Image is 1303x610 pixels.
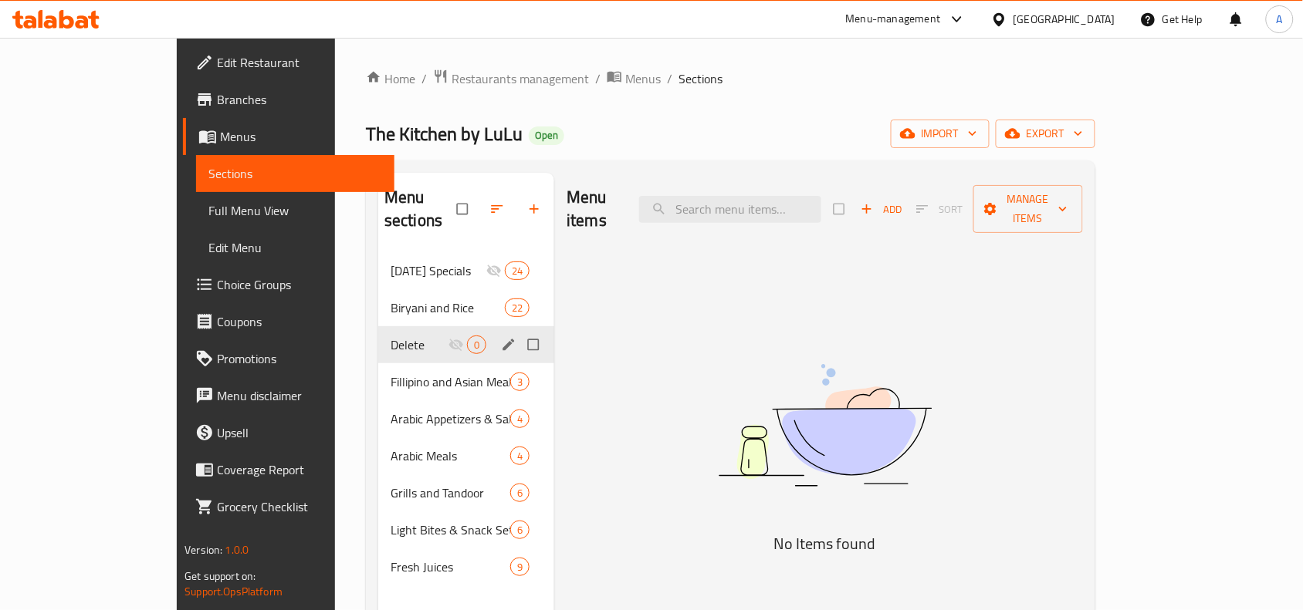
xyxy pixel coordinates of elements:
[846,10,941,29] div: Menu-management
[391,484,510,502] span: Grills and Tandoor
[861,201,902,218] span: Add
[857,197,906,221] button: Add
[183,118,394,155] a: Menus
[384,186,457,232] h2: Menu sections
[183,451,394,488] a: Coverage Report
[391,261,486,280] span: [DATE] Specials
[486,263,502,278] svg: Inactive section
[366,69,1095,89] nav: breadcrumb
[510,521,530,539] div: items
[378,252,554,289] div: [DATE] Specials24
[511,523,529,538] span: 6
[378,511,554,548] div: Light Bites & Snack Sets6
[667,69,672,88] li: /
[391,558,510,576] span: Fresh Juices
[468,338,486,352] span: 0
[506,301,529,315] span: 22
[378,289,554,326] div: Biryani and Rice22
[183,81,394,118] a: Branches
[220,127,382,146] span: Menus
[857,197,906,221] span: Add item
[505,261,530,280] div: items
[217,312,382,331] span: Coupons
[378,326,554,363] div: Delete0edit
[217,349,382,368] span: Promotions
[595,69,601,88] li: /
[217,423,382,442] span: Upsell
[529,129,564,142] span: Open
[196,229,394,266] a: Edit Menu
[183,414,394,451] a: Upsell
[217,53,382,72] span: Edit Restaurant
[510,558,530,576] div: items
[378,548,554,585] div: Fresh Juices9
[208,238,382,257] span: Edit Menu
[378,437,554,474] div: Arabic Meals4
[183,340,394,377] a: Promotions
[391,298,505,317] span: Biryani and Rice
[510,484,530,502] div: items
[183,488,394,525] a: Grocery Checklist
[1277,11,1283,28] span: A
[511,449,529,463] span: 4
[679,69,723,88] span: Sections
[208,201,382,220] span: Full Menu View
[378,400,554,437] div: Arabic Appetizers & Salads4
[184,540,222,560] span: Version:
[891,120,990,148] button: import
[183,266,394,303] a: Choice Groups
[183,377,394,414] a: Menu disclaimer
[632,323,1018,527] img: dish.svg
[217,497,382,516] span: Grocery Checklist
[196,192,394,229] a: Full Menu View
[511,412,529,426] span: 4
[639,196,821,223] input: search
[632,531,1018,556] h5: No Items found
[986,190,1071,228] span: Manage items
[625,69,661,88] span: Menus
[196,155,394,192] a: Sections
[567,186,621,232] h2: Menu items
[217,90,382,109] span: Branches
[510,447,530,465] div: items
[183,303,394,340] a: Coupons
[391,372,510,391] span: Fillipino and Asian Meals
[607,69,661,89] a: Menus
[184,566,256,586] span: Get support on:
[184,581,283,602] a: Support.OpsPlatform
[391,521,510,539] div: Light Bites & Snack Sets
[183,44,394,81] a: Edit Restaurant
[511,560,529,575] span: 9
[217,386,382,405] span: Menu disclaimer
[517,192,554,226] button: Add section
[208,164,382,183] span: Sections
[499,335,522,355] button: edit
[452,69,589,88] span: Restaurants management
[467,335,486,354] div: items
[448,194,480,224] span: Select all sections
[217,275,382,294] span: Choice Groups
[1008,124,1083,143] span: export
[225,540,249,560] span: 1.0.0
[378,474,554,511] div: Grills and Tandoor6
[391,409,510,428] span: Arabic Appetizers & Salads
[996,120,1095,148] button: export
[433,69,589,89] a: Restaurants management
[366,116,523,151] span: The Kitchen by LuLu
[511,375,529,389] span: 3
[973,185,1083,233] button: Manage items
[391,447,510,465] div: Arabic Meals
[529,126,564,145] div: Open
[511,486,529,500] span: 6
[506,264,529,278] span: 24
[510,409,530,428] div: items
[906,197,973,221] span: Sort items
[421,69,427,88] li: /
[217,460,382,479] span: Coverage Report
[480,192,517,226] span: Sort sections
[378,363,554,400] div: Fillipino and Asian Meals3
